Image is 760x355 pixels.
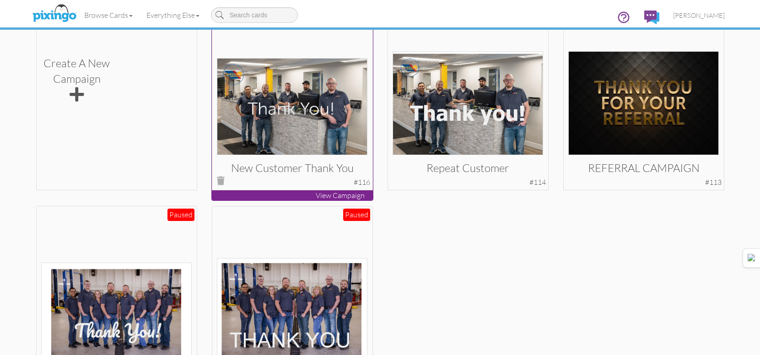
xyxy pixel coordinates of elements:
img: 113423-1-1711699226175-522fe32e714844b3-qa.jpg [217,58,367,155]
h3: Repeat customer [399,162,536,174]
div: #116 [354,177,370,188]
p: View Campaign [212,190,373,201]
a: [PERSON_NAME] [666,4,732,27]
a: Browse Cards [77,4,140,27]
div: Paused [167,209,194,221]
div: #114 [529,177,546,188]
input: Search cards [211,7,298,23]
div: Create a new Campaign [43,55,110,105]
img: Detect Auto [748,254,756,262]
img: comments.svg [644,11,659,24]
img: 110686-1-1706223091797-ef122b298b5fbd2b-qa.jpg [568,51,719,155]
div: #113 [705,177,722,188]
h3: REFERRAL CAMPAIGN [575,162,712,174]
h3: New Customer Thank You [224,162,361,174]
a: Everything Else [140,4,206,27]
span: [PERSON_NAME] [673,11,725,19]
img: 113352-1-1711554205526-771a72a44d76862e-qa.jpg [393,51,543,155]
div: Paused [343,209,370,221]
img: pixingo logo [30,2,79,25]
